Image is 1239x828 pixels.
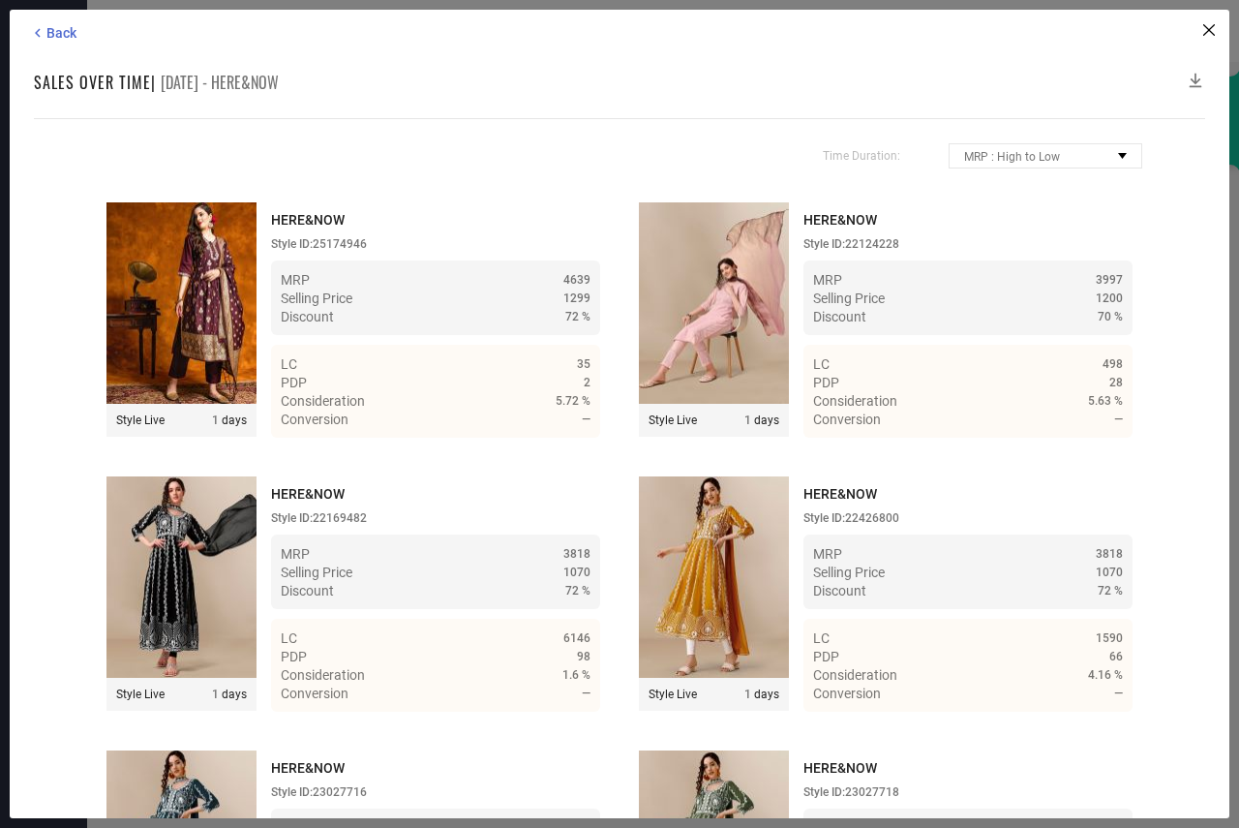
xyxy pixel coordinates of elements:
span: 1070 [563,566,590,579]
span: Selling Price [281,565,352,580]
span: LC [281,356,297,372]
span: 72 % [565,584,590,598]
img: Style preview image [639,476,789,678]
span: 1590 [1096,631,1123,645]
span: LC [813,356,830,372]
span: 498 [1103,357,1123,371]
span: PDP [281,375,307,390]
div: Style ID: 25174946 [271,237,600,251]
span: 5.72 % [556,394,590,408]
span: HERE&NOW [803,212,877,228]
span: 28 [1109,376,1123,389]
span: 35 [577,357,590,371]
span: Style Live [116,688,165,701]
span: PDP [281,649,307,664]
span: PDP [813,649,839,664]
span: HERE&NOW [803,760,877,776]
span: 1.6 % [562,668,590,682]
span: Conversion [813,412,881,427]
span: 6146 [563,631,590,645]
span: days [744,688,779,701]
span: HERE&NOW [271,212,345,228]
span: MRP [813,546,842,562]
span: PDP [813,375,839,390]
span: HERE&NOW [271,486,345,502]
span: days [744,414,779,427]
span: 5.63 % [1088,394,1123,408]
span: 3818 [563,547,590,561]
span: 3997 [1096,273,1123,287]
span: Discount [813,309,866,324]
span: [DATE] - HERE&NOW [161,71,279,94]
span: 66 [1109,650,1123,663]
span: HERE&NOW [271,760,345,776]
span: 4639 [563,273,590,287]
span: days [212,688,247,701]
span: 70 % [1098,310,1123,323]
div: Style ID: 22169482 [271,511,600,525]
span: — [1114,413,1123,426]
span: Conversion [281,686,348,701]
span: Style Live [649,414,697,427]
span: 1 [744,688,751,701]
span: Conversion [813,686,881,701]
span: Style Live [649,688,697,701]
span: 3818 [1096,547,1123,561]
span: — [582,413,590,426]
span: 1 [212,414,219,427]
span: Style Live [116,414,165,427]
div: Style ID: 22124228 [803,237,1133,251]
span: LC [281,630,297,646]
div: Style ID: 22426800 [803,511,1133,525]
span: — [582,687,590,700]
span: HERE&NOW [803,486,877,502]
span: Back [46,25,76,41]
span: Consideration [813,667,897,683]
span: 72 % [1098,584,1123,598]
h1: Sales over time | [34,71,156,94]
div: Style ID: 23027718 [803,785,1133,799]
span: 1299 [563,291,590,305]
span: Discount [281,583,334,598]
span: Selling Price [281,291,352,306]
div: Style ID: 23027716 [271,785,600,799]
span: Discount [281,309,334,324]
span: LC [813,630,830,646]
span: Consideration [281,393,365,409]
span: 98 [577,650,590,663]
img: Style preview image [106,202,257,404]
span: 1 [212,688,219,701]
span: 1 [744,414,751,427]
span: Consideration [813,393,897,409]
span: MRP [813,272,842,288]
span: 2 [584,376,590,389]
span: Conversion [281,412,348,427]
span: 1070 [1096,566,1123,579]
span: Selling Price [813,565,885,580]
span: MRP [281,546,310,562]
span: MRP [281,272,310,288]
span: 4.16 % [1088,668,1123,682]
span: days [212,414,247,427]
span: Discount [813,583,866,598]
span: 1200 [1096,291,1123,305]
span: 72 % [565,310,590,323]
span: MRP : High to Low [964,150,1060,164]
span: Consideration [281,667,365,683]
span: Selling Price [813,291,885,306]
span: — [1114,687,1123,700]
img: Style preview image [106,476,257,678]
img: Style preview image [639,202,789,404]
span: Time Duration: [823,149,900,163]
